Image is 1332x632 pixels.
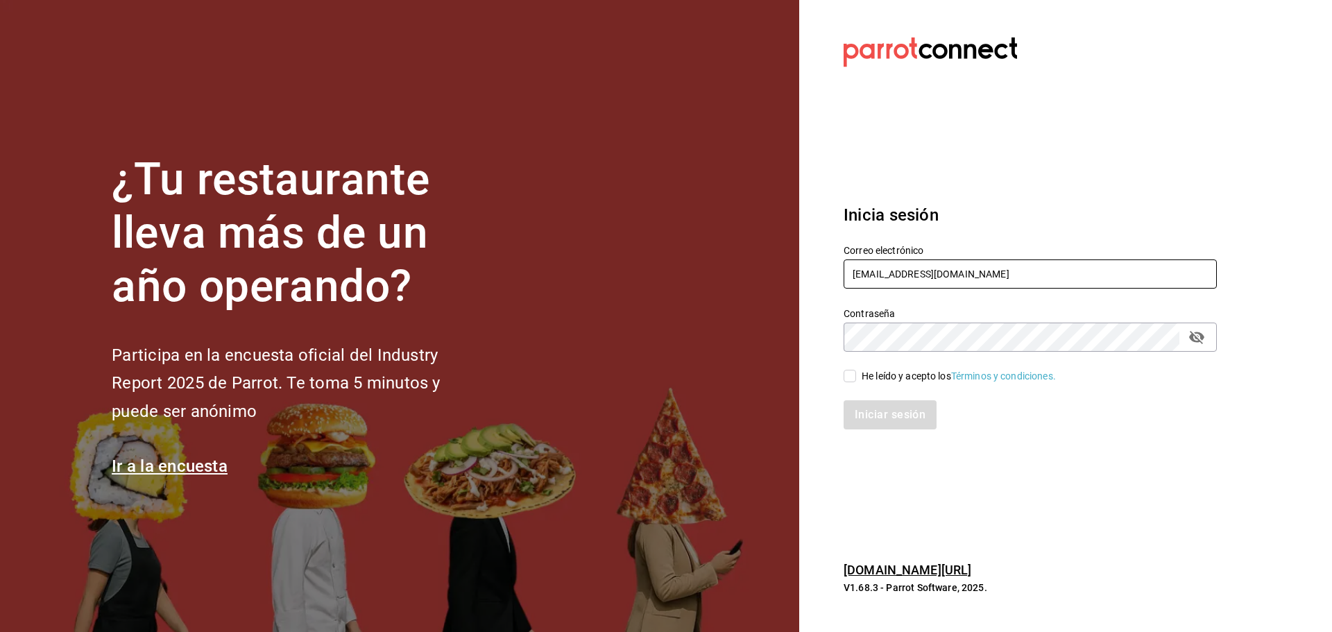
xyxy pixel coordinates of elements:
[844,259,1217,289] input: Ingresa tu correo electrónico
[112,153,486,313] h1: ¿Tu restaurante lleva más de un año operando?
[112,341,486,426] h2: Participa en la encuesta oficial del Industry Report 2025 de Parrot. Te toma 5 minutos y puede se...
[844,246,1217,255] label: Correo electrónico
[844,581,1217,595] p: V1.68.3 - Parrot Software, 2025.
[1185,325,1209,349] button: passwordField
[862,369,1056,384] div: He leído y acepto los
[112,456,228,476] a: Ir a la encuesta
[844,203,1217,228] h3: Inicia sesión
[844,563,971,577] a: [DOMAIN_NAME][URL]
[844,309,1217,318] label: Contraseña
[951,370,1056,382] a: Términos y condiciones.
